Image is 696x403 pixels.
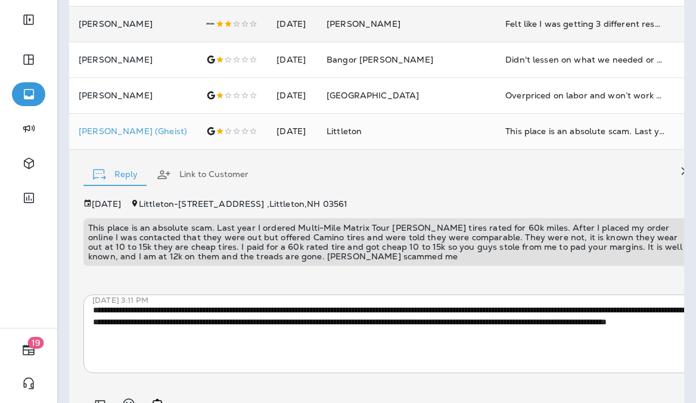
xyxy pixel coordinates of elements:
button: 19 [12,338,45,362]
p: [PERSON_NAME] [79,19,187,29]
td: [DATE] [267,6,317,42]
p: [DATE] [92,199,121,209]
div: Didn't lessen on what we needed or wanted [505,54,665,66]
button: Expand Sidebar [12,8,45,32]
p: This place is an absolute scam. Last year I ordered Multi-Mile Matrix Tour [PERSON_NAME] tires ra... [88,223,692,261]
p: [PERSON_NAME] [79,91,187,100]
span: 19 [28,337,44,349]
button: Link to Customer [147,153,258,196]
p: [PERSON_NAME] [79,55,187,64]
td: [DATE] [267,77,317,113]
p: [PERSON_NAME] (Gheist) [79,126,187,136]
button: Reply [83,153,147,196]
span: Littleton - [STREET_ADDRESS] , Littleton , NH 03561 [139,199,347,209]
span: [PERSON_NAME] [327,18,400,29]
span: Littleton [327,126,362,137]
div: Click to view Customer Drawer [79,126,187,136]
td: [DATE] [267,113,317,149]
div: Felt like I was getting 3 different responses to issues. Hard up selling attempts. Do not like th... [505,18,665,30]
div: This place is an absolute scam. Last year I ordered Multi-Mile Matrix Tour RS II tires rated for ... [505,125,665,137]
div: Overpriced on labor and won’t work on your car if you bring in your own parts to save money cause... [505,89,665,101]
td: [DATE] [267,42,317,77]
span: Bangor [PERSON_NAME] [327,54,433,65]
span: [GEOGRAPHIC_DATA] [327,90,419,101]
